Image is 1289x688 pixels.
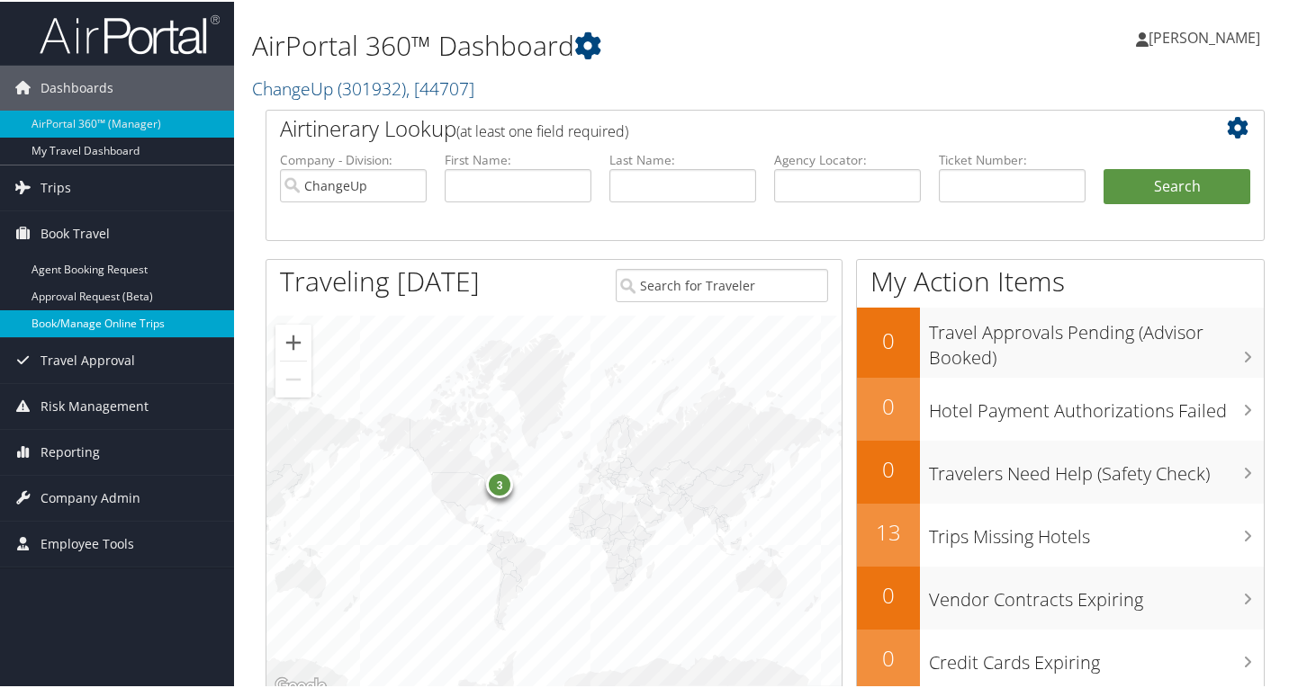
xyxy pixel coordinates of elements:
button: Search [1104,167,1250,203]
span: Risk Management [41,382,149,427]
a: 0Hotel Payment Authorizations Failed [857,376,1264,439]
h2: 0 [857,641,920,672]
span: Company Admin [41,474,140,519]
h2: Airtinerary Lookup [280,112,1167,142]
h3: Hotel Payment Authorizations Failed [929,388,1264,422]
a: [PERSON_NAME] [1136,9,1278,63]
div: 3 [486,469,513,496]
span: Employee Tools [41,520,134,565]
h3: Travelers Need Help (Safety Check) [929,451,1264,485]
h2: 0 [857,324,920,354]
span: Trips [41,164,71,209]
input: Search for Traveler [616,267,828,300]
label: Company - Division: [280,149,427,167]
button: Zoom out [275,360,311,396]
a: 13Trips Missing Hotels [857,502,1264,565]
label: First Name: [445,149,591,167]
label: Last Name: [609,149,756,167]
span: Dashboards [41,64,113,109]
h1: Traveling [DATE] [280,261,480,299]
span: Reporting [41,428,100,473]
h3: Credit Cards Expiring [929,639,1264,674]
a: ChangeUp [252,75,474,99]
a: 0Travelers Need Help (Safety Check) [857,439,1264,502]
h3: Trips Missing Hotels [929,514,1264,548]
label: Ticket Number: [939,149,1086,167]
span: ( 301932 ) [338,75,406,99]
button: Zoom in [275,323,311,359]
h1: My Action Items [857,261,1264,299]
a: 0Travel Approvals Pending (Advisor Booked) [857,306,1264,375]
a: 0Vendor Contracts Expiring [857,565,1264,628]
h1: AirPortal 360™ Dashboard [252,25,936,63]
h2: 0 [857,389,920,420]
h3: Vendor Contracts Expiring [929,576,1264,611]
span: , [ 44707 ] [406,75,474,99]
label: Agency Locator: [774,149,921,167]
span: (at least one field required) [456,120,628,139]
span: Travel Approval [41,336,135,381]
h2: 0 [857,578,920,609]
h3: Travel Approvals Pending (Advisor Booked) [929,309,1264,369]
h2: 0 [857,452,920,483]
span: [PERSON_NAME] [1149,26,1260,46]
img: airportal-logo.png [40,12,220,54]
span: Book Travel [41,210,110,255]
h2: 13 [857,515,920,546]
